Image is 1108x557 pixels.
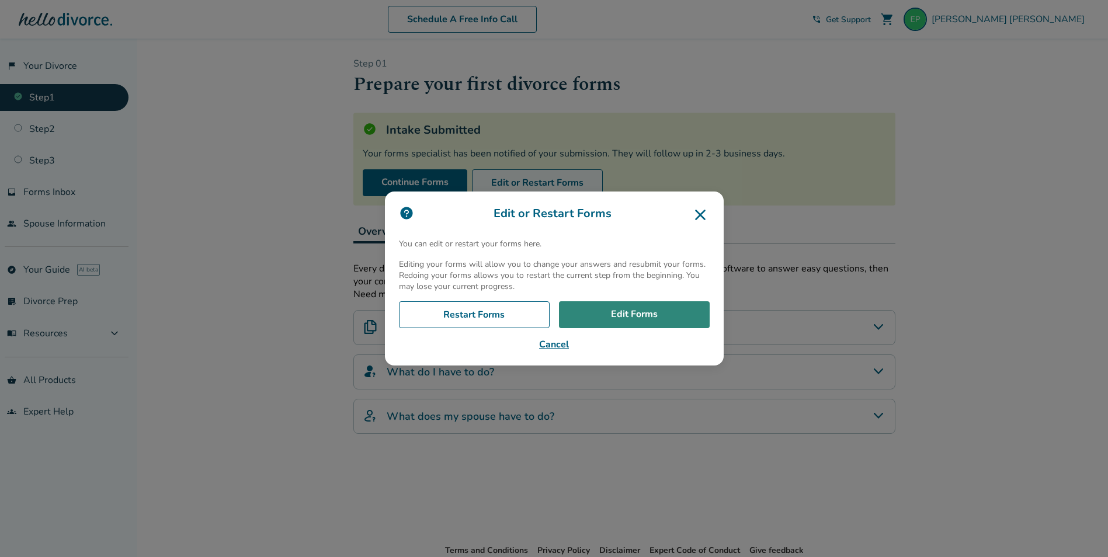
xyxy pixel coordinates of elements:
[399,206,414,221] img: icon
[1050,501,1108,557] iframe: Chat Widget
[559,301,710,328] a: Edit Forms
[399,301,550,328] a: Restart Forms
[399,337,710,351] button: Cancel
[399,238,710,249] p: You can edit or restart your forms here.
[399,206,710,224] h3: Edit or Restart Forms
[399,259,710,292] p: Editing your forms will allow you to change your answers and resubmit your forms. Redoing your fo...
